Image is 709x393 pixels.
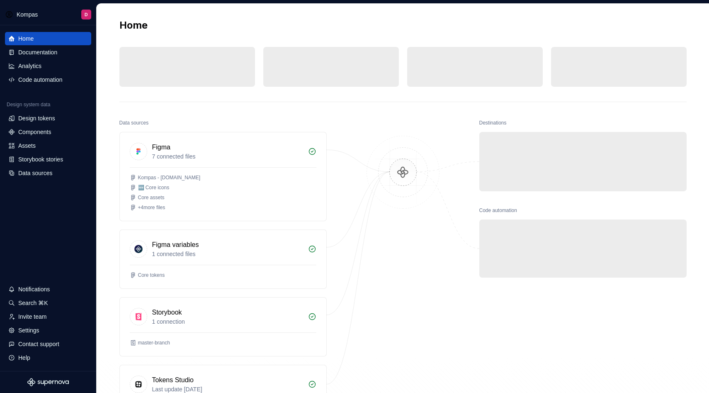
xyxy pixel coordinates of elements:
[27,378,69,386] svg: Supernova Logo
[5,59,91,73] a: Analytics
[152,240,199,250] div: Figma variables
[17,10,38,19] div: Kompas
[152,142,170,152] div: Figma
[138,204,165,211] div: + 4 more files
[152,375,194,385] div: Tokens Studio
[18,312,46,321] div: Invite team
[5,296,91,310] button: Search ⌘K
[5,73,91,86] a: Code automation
[18,76,63,84] div: Code automation
[152,317,303,326] div: 1 connection
[18,299,48,307] div: Search ⌘K
[119,132,327,221] a: Figma7 connected filesKompas - [DOMAIN_NAME]🆕 Core iconsCore assets+4more files
[119,229,327,289] a: Figma variables1 connected filesCore tokens
[18,340,59,348] div: Contact support
[5,166,91,180] a: Data sources
[18,354,30,362] div: Help
[5,351,91,364] button: Help
[18,142,36,150] div: Assets
[5,125,91,139] a: Components
[18,169,52,177] div: Data sources
[18,114,55,122] div: Design tokens
[479,205,517,216] div: Code automation
[152,250,303,258] div: 1 connected files
[5,153,91,166] a: Storybook stories
[18,62,41,70] div: Analytics
[5,310,91,323] a: Invite team
[18,155,63,164] div: Storybook stories
[152,308,182,317] div: Storybook
[7,101,50,108] div: Design system data
[138,194,165,201] div: Core assets
[152,152,303,161] div: 7 connected files
[138,174,201,181] div: Kompas - [DOMAIN_NAME]
[5,46,91,59] a: Documentation
[85,11,88,18] div: D
[119,117,149,129] div: Data sources
[138,184,170,191] div: 🆕 Core icons
[18,285,50,293] div: Notifications
[18,128,51,136] div: Components
[479,117,507,129] div: Destinations
[2,5,95,23] button: KompasD
[5,337,91,351] button: Contact support
[138,339,170,346] div: master-branch
[119,297,327,356] a: Storybook1 connectionmaster-branch
[18,326,39,334] div: Settings
[5,32,91,45] a: Home
[119,19,148,32] h2: Home
[5,112,91,125] a: Design tokens
[138,272,165,278] div: Core tokens
[18,48,57,56] div: Documentation
[5,324,91,337] a: Settings
[5,283,91,296] button: Notifications
[18,34,34,43] div: Home
[5,139,91,152] a: Assets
